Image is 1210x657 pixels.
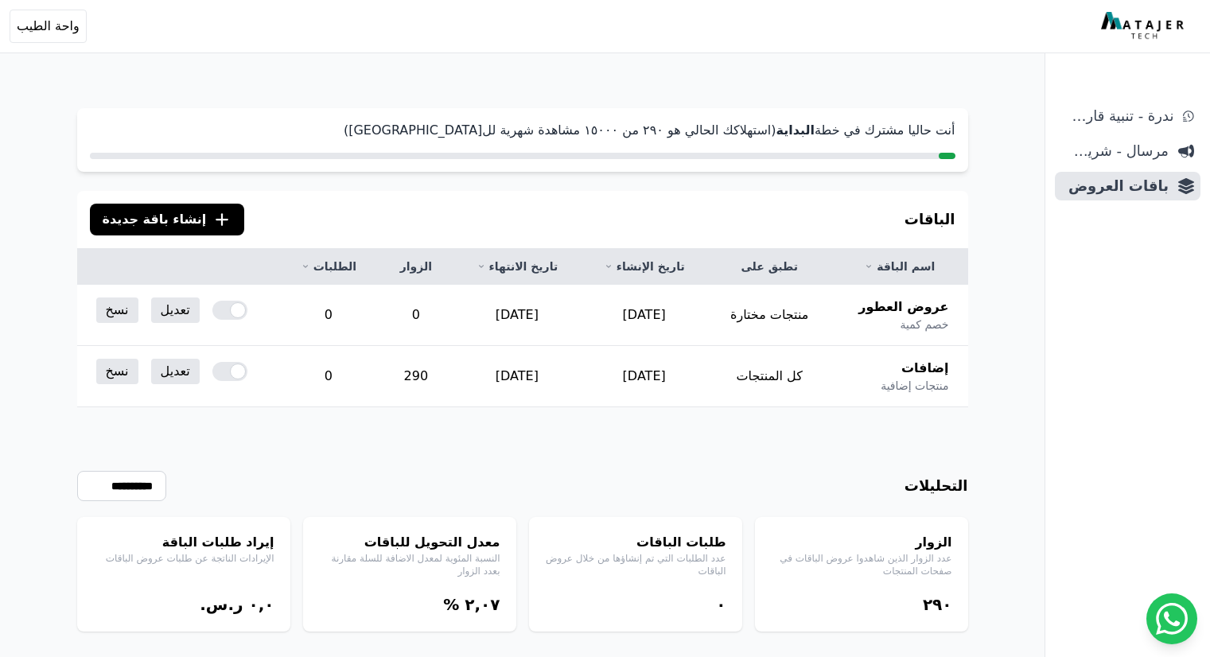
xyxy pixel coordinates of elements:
span: % [443,595,459,614]
h3: التحليلات [905,475,968,497]
strong: البداية [776,122,814,138]
td: كل المنتجات [707,346,831,407]
a: نسخ [96,359,138,384]
p: أنت حاليا مشترك في خطة (استهلاكك الحالي هو ٢٩۰ من ١٥۰۰۰ مشاهدة شهرية لل[GEOGRAPHIC_DATA]) [90,121,955,140]
a: تاريخ الإنشاء [600,259,688,274]
span: باقات العروض [1061,175,1169,197]
a: تاريخ الانتهاء [473,259,562,274]
span: عروض العطور [858,297,948,317]
h4: طلبات الباقات [545,533,726,552]
span: ندرة - تنبية قارب علي النفاذ [1061,105,1173,127]
td: منتجات مختارة [707,285,831,346]
span: منتجات إضافية [881,378,948,394]
a: نسخ [96,297,138,323]
img: MatajerTech Logo [1101,12,1188,41]
p: الإيرادات الناتجة عن طلبات عروض الباقات [93,552,274,565]
div: ٢٩۰ [771,593,952,616]
td: [DATE] [453,285,581,346]
h4: إيراد طلبات الباقة [93,533,274,552]
button: إنشاء باقة جديدة [90,204,245,235]
p: النسبة المئوية لمعدل الاضافة للسلة مقارنة بعدد الزوار [319,552,500,577]
td: 0 [379,285,453,346]
span: إنشاء باقة جديدة [103,210,207,229]
a: اسم الباقة [850,259,949,274]
td: [DATE] [453,346,581,407]
span: إضافات [901,359,949,378]
td: 290 [379,346,453,407]
div: ۰ [545,593,726,616]
span: مرسال - شريط دعاية [1061,140,1169,162]
th: الزوار [379,249,453,285]
th: تطبق على [707,249,831,285]
bdi: ٢,۰٧ [465,595,500,614]
a: الطلبات [298,259,360,274]
td: 0 [278,346,379,407]
span: ر.س. [200,595,243,614]
a: تعديل [151,359,200,384]
span: واحة الطيب [17,17,80,36]
a: تعديل [151,297,200,323]
bdi: ۰,۰ [248,595,274,614]
td: [DATE] [581,285,707,346]
p: عدد الزوار الذين شاهدوا عروض الباقات في صفحات المنتجات [771,552,952,577]
h4: معدل التحويل للباقات [319,533,500,552]
button: واحة الطيب [10,10,87,43]
td: [DATE] [581,346,707,407]
td: 0 [278,285,379,346]
span: خصم كمية [900,317,948,332]
p: عدد الطلبات التي تم إنشاؤها من خلال عروض الباقات [545,552,726,577]
h4: الزوار [771,533,952,552]
h3: الباقات [905,208,955,231]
